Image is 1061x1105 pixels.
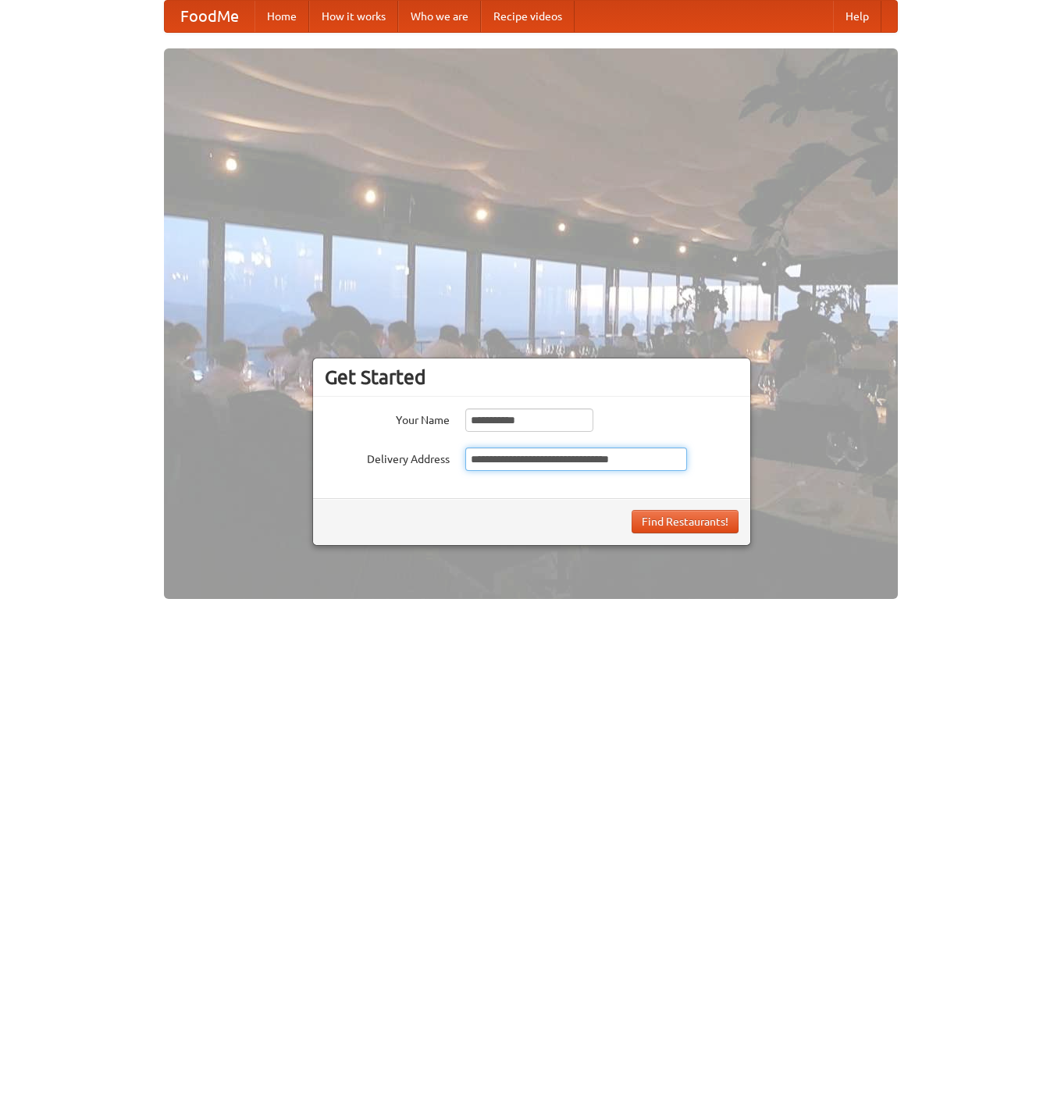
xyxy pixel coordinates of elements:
a: Recipe videos [481,1,575,32]
a: Who we are [398,1,481,32]
a: Home [255,1,309,32]
a: FoodMe [165,1,255,32]
label: Delivery Address [325,447,450,467]
label: Your Name [325,408,450,428]
a: How it works [309,1,398,32]
a: Help [833,1,881,32]
h3: Get Started [325,365,739,389]
button: Find Restaurants! [632,510,739,533]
